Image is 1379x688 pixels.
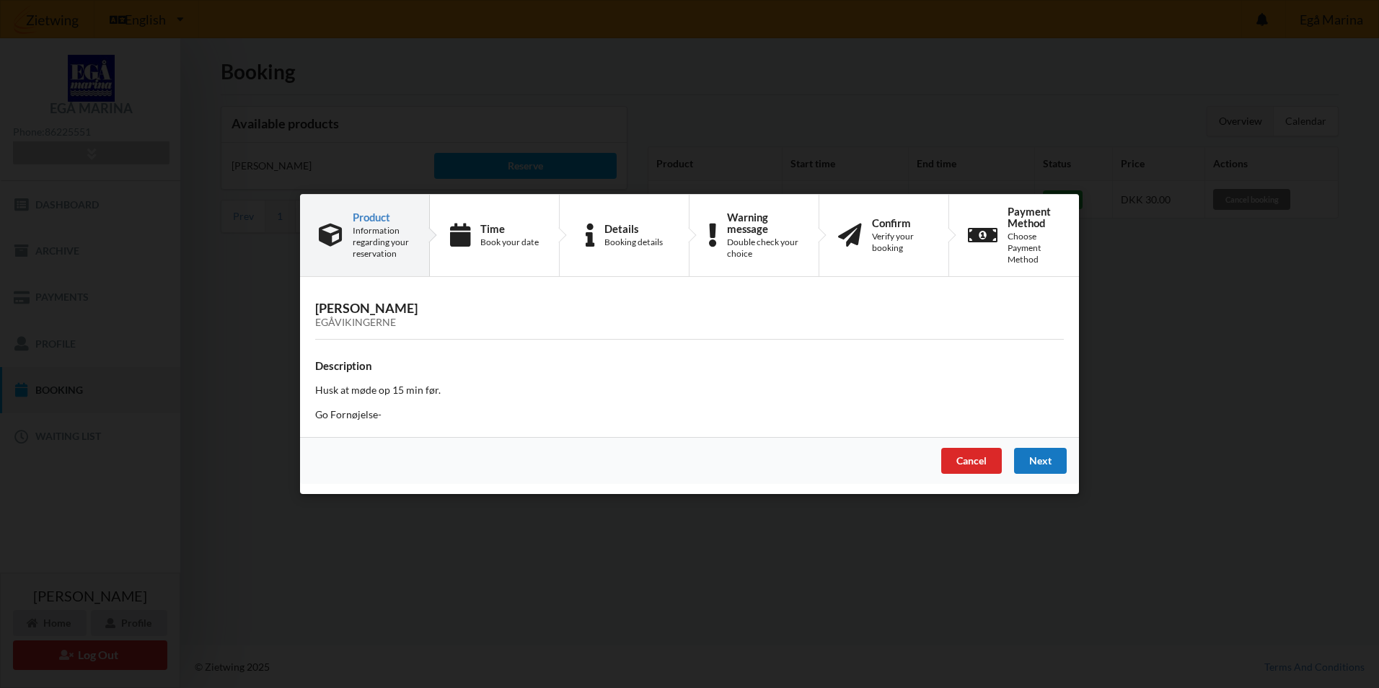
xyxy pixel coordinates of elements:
[315,300,1064,329] h3: [PERSON_NAME]
[1008,231,1060,265] div: Choose Payment Method
[941,448,1002,474] div: Cancel
[353,211,410,223] div: Product
[872,231,930,254] div: Verify your booking
[727,237,800,260] div: Double check your choice
[1014,448,1067,474] div: Next
[604,237,663,248] div: Booking details
[315,317,1064,329] div: Egåvikingerne
[604,223,663,234] div: Details
[480,237,539,248] div: Book your date
[727,211,800,234] div: Warning message
[872,217,930,229] div: Confirm
[315,407,1064,422] p: Go Fornøjelse-
[353,225,410,260] div: Information regarding your reservation
[315,359,1064,373] h4: Description
[480,223,539,234] div: Time
[1008,206,1060,229] div: Payment Method
[315,383,1064,397] p: Husk at møde op 15 min før.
